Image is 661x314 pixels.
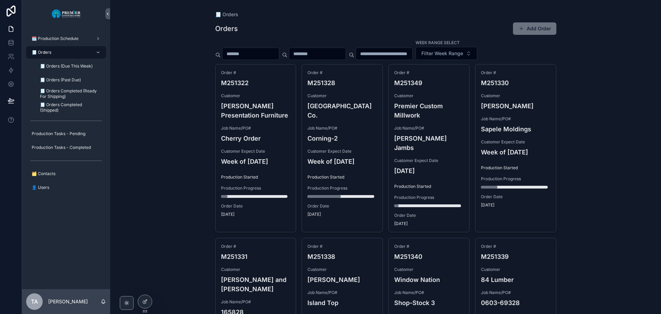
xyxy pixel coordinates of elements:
span: Filter Week Range [421,50,463,57]
a: Order #M251349CustomerPremier Custom MillworkJob Name/PO#[PERSON_NAME] JambsCustomer Expect Date[... [388,64,470,232]
h4: 0603-69328 [481,298,550,307]
span: Job Name/PO# [221,299,291,305]
a: 🧾 Orders (Past Due) [34,74,106,86]
h4: M251349 [394,78,464,88]
span: 🧾 Orders Completed (Ready For Shipping) [40,88,99,99]
span: Order Date [394,213,464,218]
button: Select Button [416,47,477,60]
span: Order Date [481,194,550,200]
label: Week Range Select [416,39,460,45]
p: [PERSON_NAME] [48,298,88,305]
span: 🧾 Orders (Due This Week) [40,63,93,69]
span: Order # [394,244,464,249]
span: Job Name/PO# [481,116,550,122]
h4: M251338 [307,252,377,261]
h4: Week of [DATE] [481,148,550,157]
span: Customer Expect Date [481,139,550,145]
h4: Week of [DATE] [307,157,377,166]
span: Job Name/PO# [221,125,291,131]
span: Order Date [307,203,377,209]
span: 🧾 Orders [32,50,51,55]
h4: M251339 [481,252,550,261]
span: Customer Expect Date [307,149,377,154]
span: Job Name/PO# [307,125,377,131]
div: scrollable content [22,28,110,203]
span: Order # [307,244,377,249]
span: Production Progress [307,185,377,191]
span: Production Started [307,174,377,180]
span: Customer [221,93,291,99]
h4: M251330 [481,78,550,88]
a: Order #M251328Customer[GEOGRAPHIC_DATA] Co.Job Name/PO#Corning-2Customer Expect DateWeek of [DATE... [302,64,383,232]
h4: [PERSON_NAME] Presentation Furniture [221,101,291,120]
h4: Corning-2 [307,134,377,143]
span: 🧾 Orders (Past Due) [40,77,81,83]
span: Customer Expect Date [394,158,464,163]
span: TA [31,297,38,306]
a: 🧾 Orders Completed (Shipped) [34,101,106,114]
span: Production Started [481,165,550,171]
h4: [DATE] [394,166,464,175]
a: 🧾 Orders Completed (Ready For Shipping) [34,88,106,100]
span: Production Started [394,184,464,189]
span: Customer [307,267,377,272]
h1: Orders [215,24,238,33]
span: [DATE] [307,212,377,217]
a: Production Tasks - Completed [26,141,106,154]
span: Customer Expect Date [221,149,291,154]
span: Customer [394,93,464,99]
span: Order # [221,70,291,75]
span: Production Tasks - Completed [32,145,91,150]
a: 🧾 Orders (Due This Week) [34,60,106,72]
span: Production Progress [221,185,291,191]
a: 🧾 Orders [26,46,106,59]
h4: M251322 [221,78,291,88]
h4: M251328 [307,78,377,88]
span: Customer [394,267,464,272]
h4: Shop-Stock 3 [394,298,464,307]
a: 🧾 Orders [215,11,238,18]
span: Customer [221,267,291,272]
span: Order # [221,244,291,249]
a: 🗂️ Contacts [26,168,106,180]
h4: Week of [DATE] [221,157,291,166]
h4: Island Top [307,298,377,307]
span: [DATE] [481,202,550,208]
span: Order # [394,70,464,75]
span: 🗓️ Production Schedule [32,36,78,41]
h4: M251340 [394,252,464,261]
span: Job Name/PO# [394,290,464,295]
h4: Premier Custom Millwork [394,101,464,120]
a: Order #M251322Customer[PERSON_NAME] Presentation FurnitureJob Name/PO#Cherry OrderCustomer Expect... [215,64,296,232]
span: 🗂️ Contacts [32,171,55,176]
span: [DATE] [221,212,291,217]
h4: 84 Lumber [481,275,550,284]
span: Production Started [221,174,291,180]
h4: [GEOGRAPHIC_DATA] Co. [307,101,377,120]
span: Production Progress [394,195,464,200]
h4: Cherry Order [221,134,291,143]
a: 👤 Users [26,181,106,194]
span: Order # [481,70,550,75]
span: Order Date [221,203,291,209]
span: [DATE] [394,221,464,226]
span: Customer [481,93,550,99]
h4: Sapele Moldings [481,124,550,134]
h4: [PERSON_NAME] Jambs [394,134,464,152]
span: Customer [307,93,377,99]
span: Job Name/PO# [307,290,377,295]
a: Order #M251330Customer[PERSON_NAME]Job Name/PO#Sapele MoldingsCustomer Expect DateWeek of [DATE]P... [475,64,556,232]
img: App logo [51,8,81,19]
span: Order # [481,244,550,249]
h4: Window Nation [394,275,464,284]
span: Job Name/PO# [481,290,550,295]
h4: M251331 [221,252,291,261]
h4: [PERSON_NAME] and [PERSON_NAME] [221,275,291,294]
h4: [PERSON_NAME] [307,275,377,284]
span: Order # [307,70,377,75]
span: 🧾 Orders Completed (Shipped) [40,102,99,113]
span: Production Tasks - Pending [32,131,85,136]
a: 🗓️ Production Schedule [26,32,106,45]
a: Production Tasks - Pending [26,128,106,140]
